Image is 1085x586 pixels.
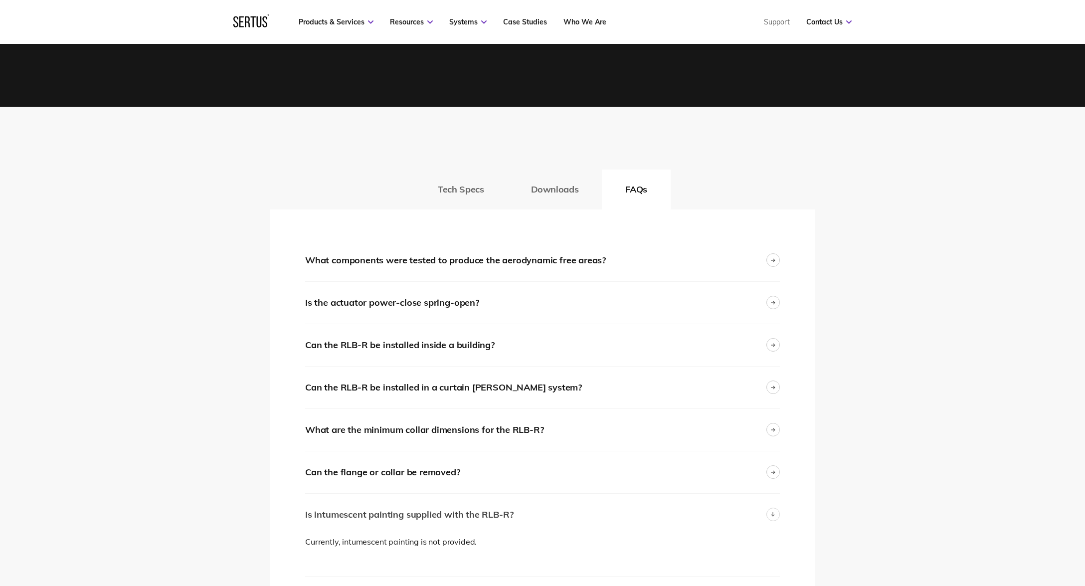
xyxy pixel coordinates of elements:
a: Systems [449,17,487,26]
button: Tech Specs [414,170,507,209]
a: Who We Are [563,17,606,26]
a: Support [764,17,790,26]
div: Can the RLB-R be installed in a curtain [PERSON_NAME] system? [305,381,582,395]
button: Downloads [508,170,602,209]
div: What components were tested to produce the aerodynamic free areas? [305,253,606,268]
div: Can the RLB-R be installed inside a building? [305,338,495,353]
iframe: Chat Widget [862,185,1085,586]
a: Case Studies [503,17,547,26]
div: Can the flange or collar be removed? [305,465,460,480]
a: Contact Us [806,17,852,26]
a: Resources [390,17,433,26]
div: Is the actuator power-close spring-open? [305,296,479,310]
div: Is intumescent painting supplied with the RLB-R? [305,508,513,522]
a: Products & Services [299,17,373,26]
div: What are the minimum collar dimensions for the RLB-R? [305,423,543,437]
span: Currently, intumescent painting is not provided. [305,537,477,547]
